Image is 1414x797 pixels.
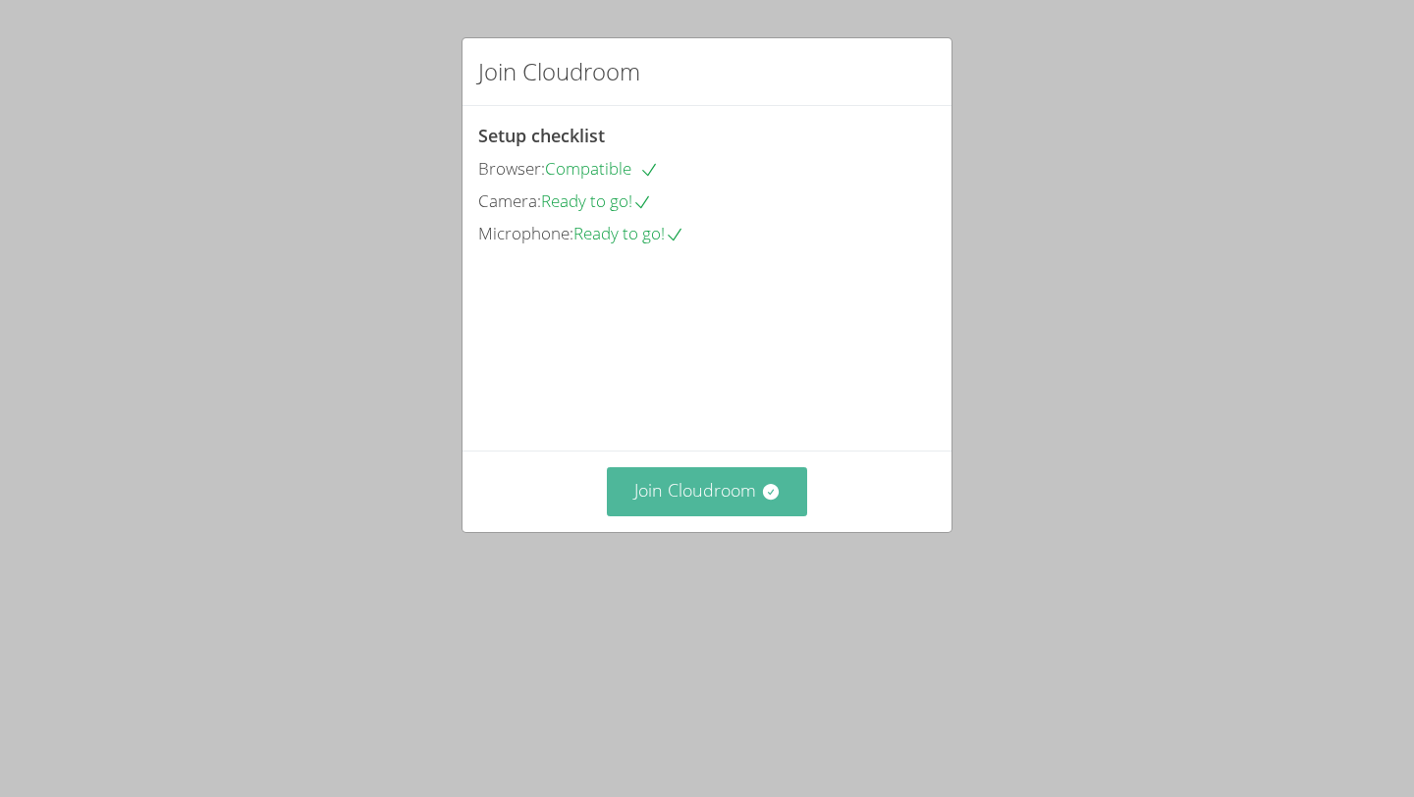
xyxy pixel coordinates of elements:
span: Ready to go! [573,222,684,244]
span: Camera: [478,189,541,212]
span: Microphone: [478,222,573,244]
h2: Join Cloudroom [478,54,640,89]
span: Compatible [545,157,659,180]
span: Browser: [478,157,545,180]
span: Setup checklist [478,124,605,147]
button: Join Cloudroom [607,467,808,515]
span: Ready to go! [541,189,652,212]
